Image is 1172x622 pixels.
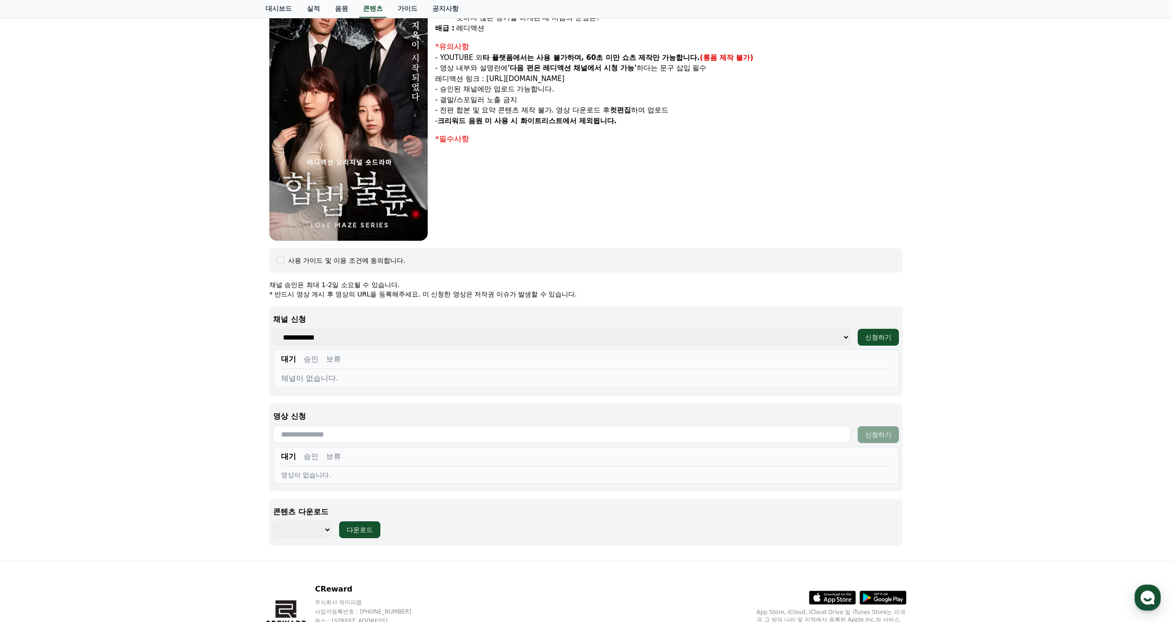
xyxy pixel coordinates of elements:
button: 보류 [326,451,341,462]
button: 다운로드 [339,521,380,538]
strong: 크리워드 음원 미 사용 시 화이트리스트에서 제외됩니다. [438,117,616,125]
p: 영상 신청 [273,411,899,422]
button: 신청하기 [858,329,899,346]
p: - 전편 합본 및 요약 콘텐츠 제작 불가. 영상 다운로드 후 하여 업로드 [435,105,903,116]
span: 설정 [145,311,156,318]
div: 배급 : [435,23,454,34]
div: 다운로드 [347,525,373,534]
span: 대화 [86,311,97,319]
button: 보류 [326,354,341,365]
p: - 영상 내부와 설명란에 하다는 문구 삽입 필수 [435,63,903,74]
p: 사업자등록번호 : [PHONE_NUMBER] [315,608,429,615]
p: 채널 신청 [273,314,899,325]
p: - YOUTUBE 외 [435,52,903,63]
p: CReward [315,584,429,595]
p: 콘텐츠 다운로드 [273,506,899,518]
button: 대기 [281,354,296,365]
button: 대기 [281,451,296,462]
button: 승인 [304,354,319,365]
div: 레디액션 [456,23,903,34]
div: 영상이 없습니다. [281,470,891,480]
p: 레디액션 링크 : [URL][DOMAIN_NAME] [435,74,903,84]
div: 사용 가이드 및 이용 조건에 동의합니다. [288,256,406,265]
p: - [435,116,903,126]
div: 신청하기 [865,333,891,342]
div: 신청하기 [865,430,891,439]
p: 채널 승인은 최대 1-2일 소요될 수 있습니다. [269,280,903,289]
span: 홈 [30,311,35,318]
button: 신청하기 [858,426,899,443]
strong: (롱폼 제작 불가) [700,53,753,62]
a: 설정 [121,297,180,320]
p: - 승인된 채널에만 업로드 가능합니다. [435,84,903,95]
strong: 컷편집 [610,106,631,114]
div: *필수사항 [435,133,903,145]
strong: 타 플랫폼에서는 사용 불가하며, 60초 미만 쇼츠 제작만 가능합니다. [482,53,700,62]
strong: '다음 편은 레디액션 채널에서 시청 가능' [508,64,637,72]
a: 대화 [62,297,121,320]
button: 승인 [304,451,319,462]
p: * 반드시 영상 게시 후 영상의 URL을 등록해주세요. 미 신청한 영상은 저작권 이슈가 발생할 수 있습니다. [269,289,903,299]
div: *유의사항 [435,41,903,52]
p: - 결말/스포일러 노출 금지 [435,95,903,105]
div: 채널이 없습니다. [281,373,891,384]
a: 홈 [3,297,62,320]
p: 주식회사 와이피랩 [315,599,429,606]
